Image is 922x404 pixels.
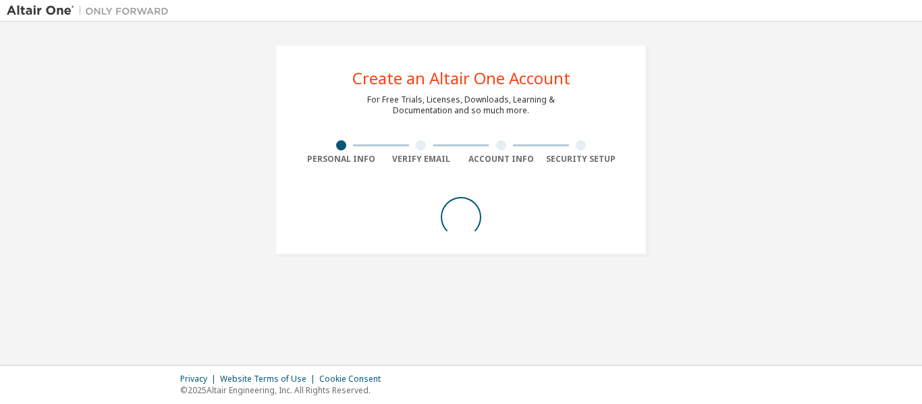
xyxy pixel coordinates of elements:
p: © 2025 Altair Engineering, Inc. All Rights Reserved. [180,384,389,396]
div: Personal Info [301,154,381,165]
div: Verify Email [381,154,462,165]
div: Account Info [461,154,541,165]
img: Altair One [7,4,175,18]
div: Security Setup [541,154,622,165]
div: For Free Trials, Licenses, Downloads, Learning & Documentation and so much more. [367,94,555,116]
div: Create an Altair One Account [352,70,570,86]
div: Cookie Consent [319,374,389,384]
div: Privacy [180,374,220,384]
div: Website Terms of Use [220,374,319,384]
